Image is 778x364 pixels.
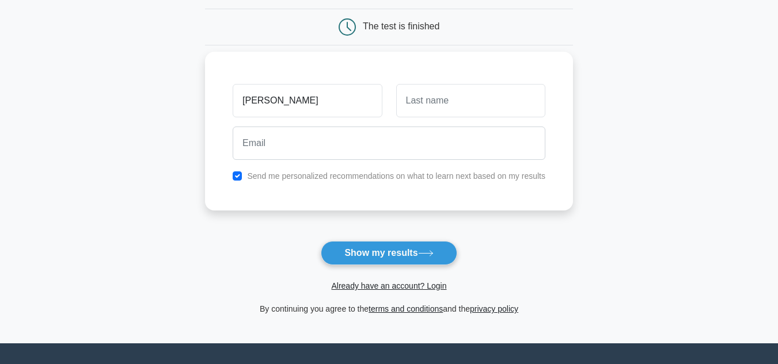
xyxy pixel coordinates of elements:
[331,281,446,290] a: Already have an account? Login
[233,127,545,160] input: Email
[470,304,518,313] a: privacy policy
[369,304,443,313] a: terms and conditions
[396,84,545,117] input: Last name
[321,241,457,265] button: Show my results
[363,21,439,31] div: The test is finished
[247,171,545,181] label: Send me personalized recommendations on what to learn next based on my results
[198,302,580,316] div: By continuing you agree to the and the
[233,84,382,117] input: First name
